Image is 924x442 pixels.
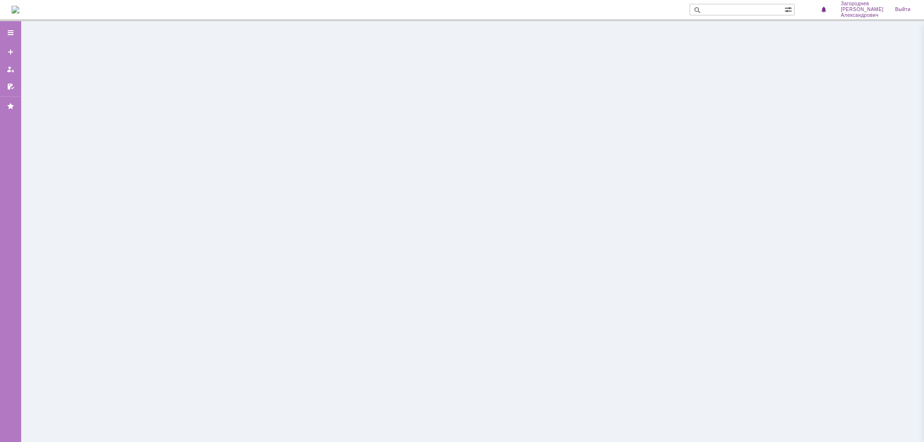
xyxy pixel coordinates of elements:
a: Мои заявки [3,62,18,77]
a: Перейти на домашнюю страницу [12,6,19,13]
span: Расширенный поиск [784,4,794,13]
img: logo [12,6,19,13]
span: [PERSON_NAME] [841,7,884,13]
span: Загороднев [841,1,884,7]
span: Александрович [841,13,884,18]
a: Создать заявку [3,44,18,60]
a: Мои согласования [3,79,18,94]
